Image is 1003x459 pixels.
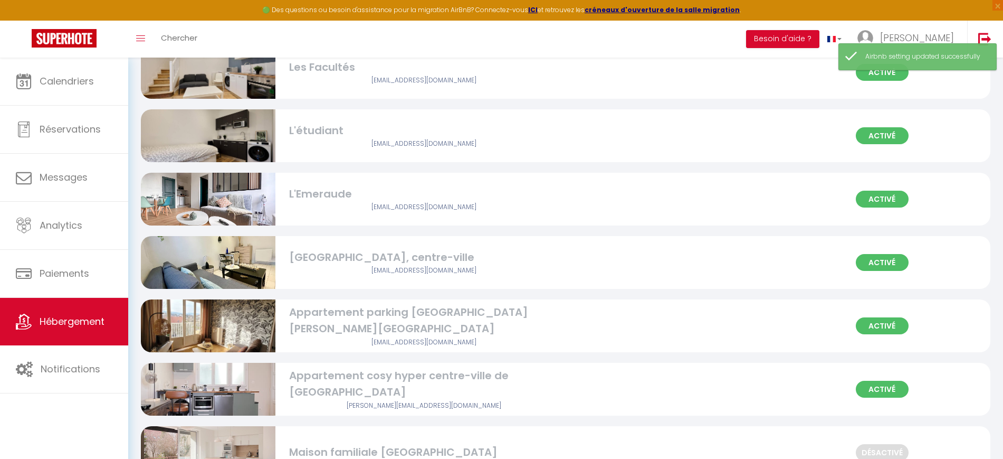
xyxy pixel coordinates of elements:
div: Airbnb [289,266,558,276]
span: Analytics [40,219,82,232]
a: ... [PERSON_NAME] [849,21,967,58]
a: créneaux d'ouverture de la salle migration [585,5,740,14]
img: logout [978,32,991,45]
span: [PERSON_NAME] [880,31,954,44]
div: Airbnb [289,76,558,86]
div: Airbnb [289,338,558,348]
div: [GEOGRAPHIC_DATA], centre-ville [289,249,558,266]
div: L'Emeraude [289,186,558,202]
a: ICI [528,5,538,14]
div: Airbnb [289,401,558,411]
button: Besoin d'aide ? [746,30,819,48]
span: Activé [856,254,909,271]
div: L'étudiant [289,123,558,139]
span: Chercher [161,32,197,43]
span: Calendriers [40,74,94,88]
img: Super Booking [32,29,97,48]
span: Activé [856,127,909,144]
span: Hébergement [40,315,104,328]
button: Ouvrir le widget de chat LiveChat [8,4,40,36]
iframe: Chat [958,411,995,451]
span: Paiements [40,267,89,280]
span: Messages [40,171,88,184]
a: Chercher [153,21,205,58]
div: Airbnb [289,139,558,149]
span: Activé [856,381,909,398]
div: Les Facultés [289,59,558,76]
div: Appartement cosy hyper centre-ville de [GEOGRAPHIC_DATA] [289,368,558,401]
div: Airbnb [289,202,558,212]
div: Appartement parking [GEOGRAPHIC_DATA] [PERSON_NAME][GEOGRAPHIC_DATA] [289,304,558,338]
img: ... [857,30,873,46]
span: Activé [856,191,909,208]
span: Activé [856,317,909,334]
span: Notifications [41,362,100,376]
span: Activé [856,64,909,81]
span: Réservations [40,123,101,136]
div: Airbnb setting updated successfully [865,52,986,62]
